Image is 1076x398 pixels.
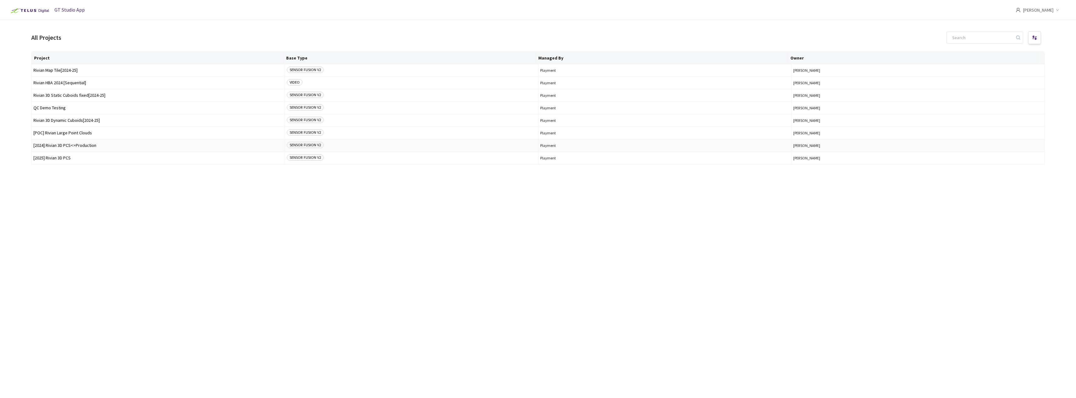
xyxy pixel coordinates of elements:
img: Telus [8,6,51,16]
span: Playment [540,106,789,110]
button: [PERSON_NAME] [793,93,1043,98]
button: [PERSON_NAME] [793,106,1043,110]
span: Playment [540,131,789,135]
span: SENSOR FUSION V2 [287,142,324,148]
button: [PERSON_NAME] [793,118,1043,123]
span: GT Studio App [54,7,85,13]
span: SENSOR FUSION V2 [287,129,324,136]
span: SENSOR FUSION V2 [287,154,324,161]
button: [PERSON_NAME] [793,80,1043,85]
button: [PERSON_NAME] [793,143,1043,148]
button: [PERSON_NAME] [793,156,1043,160]
button: [PERSON_NAME] [793,68,1043,73]
span: SENSOR FUSION V2 [287,92,324,98]
span: QC Demo Testing [33,106,283,110]
span: Rivian Map Tile[2024-25] [33,68,283,73]
span: Rivian HBA 2024 [Sequential] [33,80,283,85]
button: [PERSON_NAME] [793,131,1043,135]
th: Project [32,52,284,64]
th: Managed By [536,52,788,64]
span: [2025] Rivian 3D PCS [33,156,283,160]
div: All Projects [31,33,61,42]
span: Rivian 3D Dynamic Cuboids[2024-25] [33,118,283,123]
span: Rivian 3D Static Cuboids fixed[2024-25] [33,93,283,98]
span: Playment [540,93,789,98]
span: Playment [540,80,789,85]
span: Playment [540,143,789,148]
th: Base Type [284,52,536,64]
input: Search [948,32,1015,43]
span: Playment [540,118,789,123]
span: SENSOR FUSION V2 [287,117,324,123]
span: down [1056,8,1059,12]
span: VIDEO [287,79,302,85]
span: SENSOR FUSION V2 [287,104,324,111]
span: Playment [540,68,789,73]
span: [POC] Rivian Large Point Clouds [33,131,283,135]
span: user [1016,8,1021,13]
th: Owner [788,52,1040,64]
span: [2024] Rivian 3D PCS<>Production [33,143,283,148]
span: Playment [540,156,789,160]
span: SENSOR FUSION V2 [287,67,324,73]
